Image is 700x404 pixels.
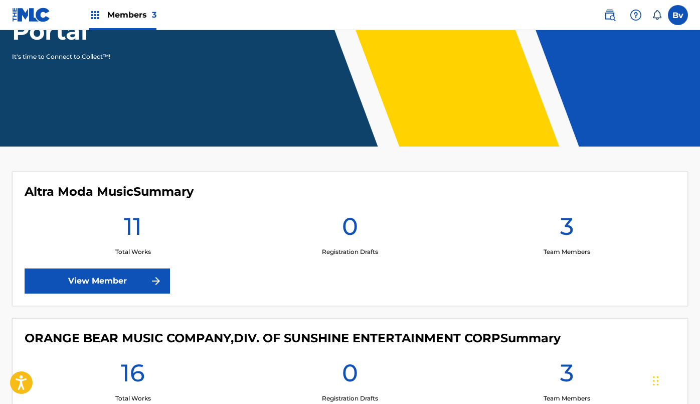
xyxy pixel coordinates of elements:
[668,5,688,25] div: User Menu
[604,9,616,21] img: search
[25,184,194,199] h4: Altra Moda Music
[150,275,162,287] img: f7272a7cc735f4ea7f67.svg
[653,366,659,396] div: Slepen
[12,8,51,22] img: MLC Logo
[342,358,358,394] h1: 0
[342,211,358,247] h1: 0
[115,394,151,403] p: Total Works
[600,5,620,25] a: Public Search
[25,331,561,346] h4: ORANGE BEAR MUSIC COMPANY,DIV. OF SUNSHINE ENTERTAINMENT CORP
[12,52,186,61] p: It's time to Connect to Collect™!
[650,356,700,404] iframe: Chat Widget
[322,247,378,256] p: Registration Drafts
[652,10,662,20] div: Notifications
[630,9,642,21] img: help
[25,268,170,294] a: View Member
[560,211,574,247] h1: 3
[560,358,574,394] h1: 3
[152,10,156,20] span: 3
[544,247,590,256] p: Team Members
[89,9,101,21] img: Top Rightsholders
[626,5,646,25] div: Help
[322,394,378,403] p: Registration Drafts
[544,394,590,403] p: Team Members
[650,356,700,404] div: Chatwidget
[115,247,151,256] p: Total Works
[107,9,156,21] span: Members
[121,358,145,394] h1: 16
[124,211,142,247] h1: 11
